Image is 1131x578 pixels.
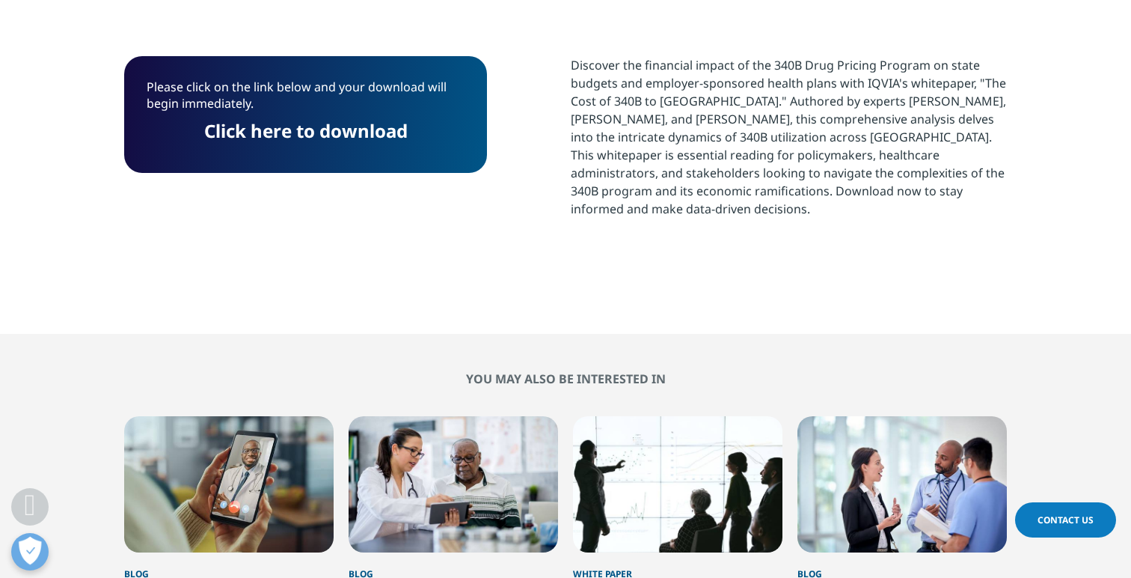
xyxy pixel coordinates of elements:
[1015,502,1116,538] a: Contact Us
[147,79,465,123] p: Please click on the link below and your download will begin immediately.
[204,118,408,143] a: Click here to download
[571,56,1007,229] p: Discover the financial impact of the 340B Drug Pricing Program on state budgets and employer-spon...
[1037,514,1094,526] span: Contact Us
[11,533,49,571] button: Open Preferences
[124,371,1007,386] h2: You may also be interested in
